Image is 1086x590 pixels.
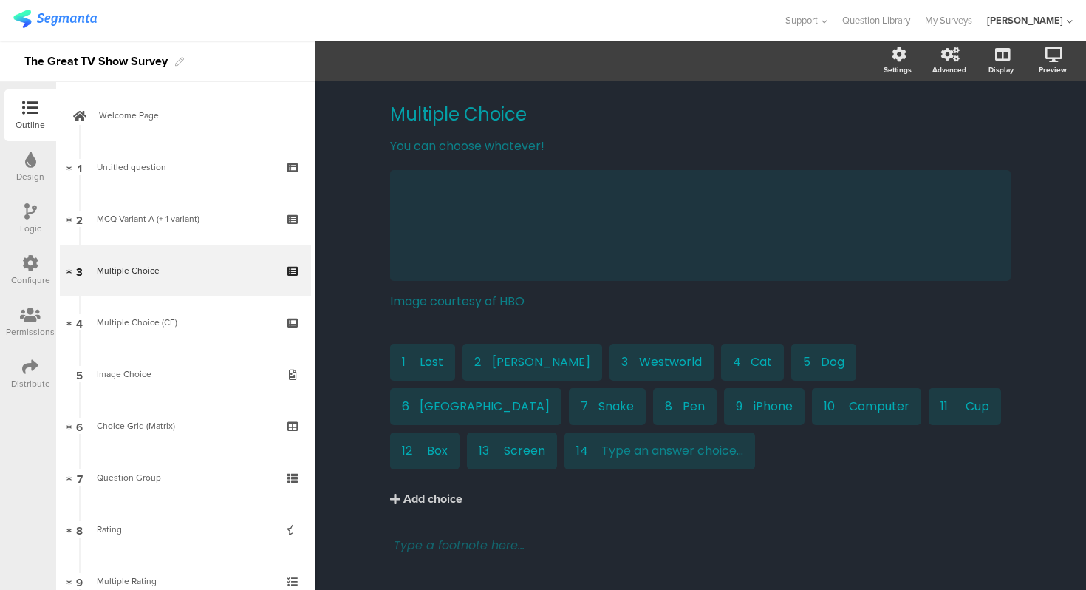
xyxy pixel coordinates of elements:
[1039,64,1067,75] div: Preview
[60,141,311,193] a: 1 Untitled question
[884,64,912,75] div: Settings
[402,399,420,415] div: 6
[390,104,1011,126] p: Multiple Choice
[76,262,83,279] span: 3
[474,355,492,370] div: 2
[60,245,311,296] a: 3 Multiple Choice
[665,399,683,415] div: 8
[576,444,601,459] div: 14
[60,400,311,452] a: 6 Choice Grid (Matrix)
[427,444,448,459] div: Box
[390,481,1011,518] button: Add choice
[420,355,443,370] div: Lost
[16,118,45,132] div: Outline
[621,355,639,370] div: 3
[76,573,83,589] span: 9
[492,355,590,370] div: [PERSON_NAME]
[821,355,844,370] div: Dog
[390,292,1011,311] div: Image courtesy of HBO
[77,469,83,486] span: 7
[988,64,1014,75] div: Display
[849,399,909,415] div: Computer
[60,89,311,141] a: Welcome Page
[940,399,966,415] div: 11
[97,418,273,433] div: Choice Grid (Matrix)
[754,399,793,415] div: iPhone
[420,399,550,415] div: [GEOGRAPHIC_DATA]
[13,10,97,28] img: segmanta logo
[390,137,1011,155] p: You can choose whatever!
[76,211,83,227] span: 2
[11,377,50,390] div: Distribute
[97,211,273,226] div: MCQ Variant A (+ 1 variant)
[601,442,743,459] span: Type an answer choice...
[639,355,702,370] div: Westworld
[479,444,504,459] div: 13
[402,355,420,370] div: 1
[987,13,1063,27] div: [PERSON_NAME]
[16,170,44,183] div: Design
[824,399,849,415] div: 10
[97,367,273,382] div: Image Choice
[60,193,311,245] a: 2 MCQ Variant A (+ 1 variant)
[76,418,83,434] span: 6
[504,444,545,459] div: Screen
[394,536,1007,555] div: Type a footnote here...
[733,355,751,370] div: 4
[76,521,83,538] span: 8
[966,399,989,415] div: Cup
[24,50,168,73] div: The Great TV Show Survey
[20,222,41,235] div: Logic
[97,315,273,330] div: Multiple Choice (CF)
[97,574,273,589] div: Multiple Rating
[60,348,311,400] a: 5 Image Choice
[97,470,273,485] div: Question Group
[785,13,818,27] span: Support
[403,492,462,507] div: Add choice
[97,522,273,537] div: Rating
[76,366,83,382] span: 5
[683,399,705,415] div: Pen
[581,399,598,415] div: 7
[99,108,288,123] span: Welcome Page
[60,296,311,348] a: 4 Multiple Choice (CF)
[736,399,754,415] div: 9
[6,325,55,339] div: Permissions
[97,263,273,278] div: Multiple Choice
[76,314,83,330] span: 4
[60,503,311,555] a: 8 Rating
[751,355,772,370] div: Cat
[803,355,821,370] div: 5
[932,64,966,75] div: Advanced
[78,159,82,175] span: 1
[97,160,166,174] span: Untitled question
[402,444,427,459] div: 12
[598,399,634,415] div: Snake
[11,274,50,287] div: Configure
[60,452,311,503] a: 7 Question Group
